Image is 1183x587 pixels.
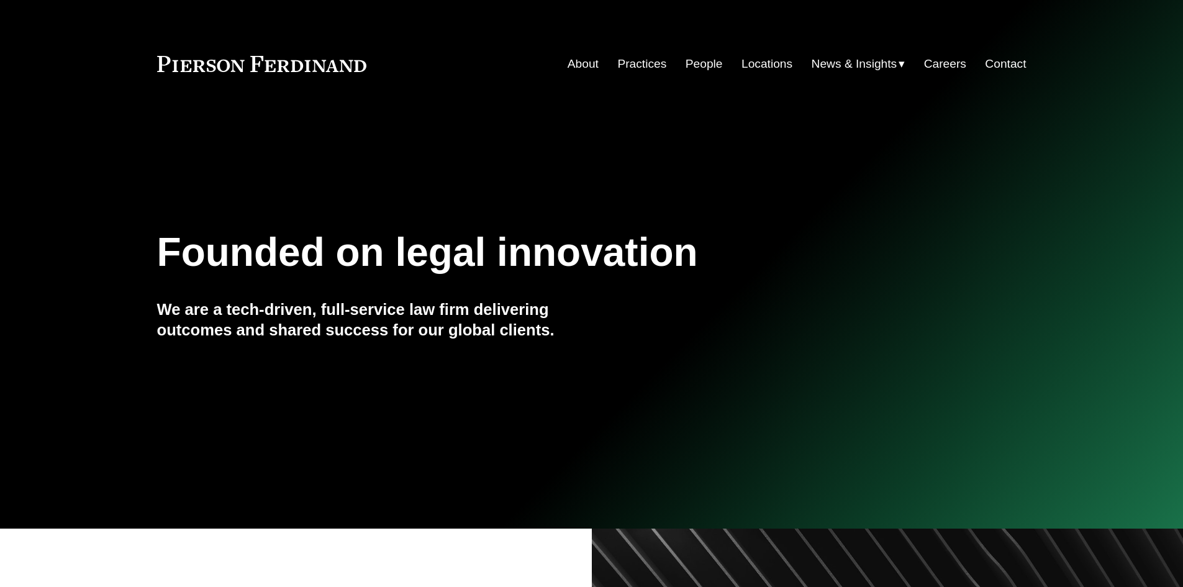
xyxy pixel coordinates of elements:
a: Locations [741,52,792,76]
a: About [568,52,599,76]
a: Practices [617,52,666,76]
a: People [686,52,723,76]
h4: We are a tech-driven, full-service law firm delivering outcomes and shared success for our global... [157,299,592,340]
a: Contact [985,52,1026,76]
h1: Founded on legal innovation [157,230,882,275]
span: News & Insights [812,53,897,75]
a: Careers [924,52,966,76]
a: folder dropdown [812,52,905,76]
